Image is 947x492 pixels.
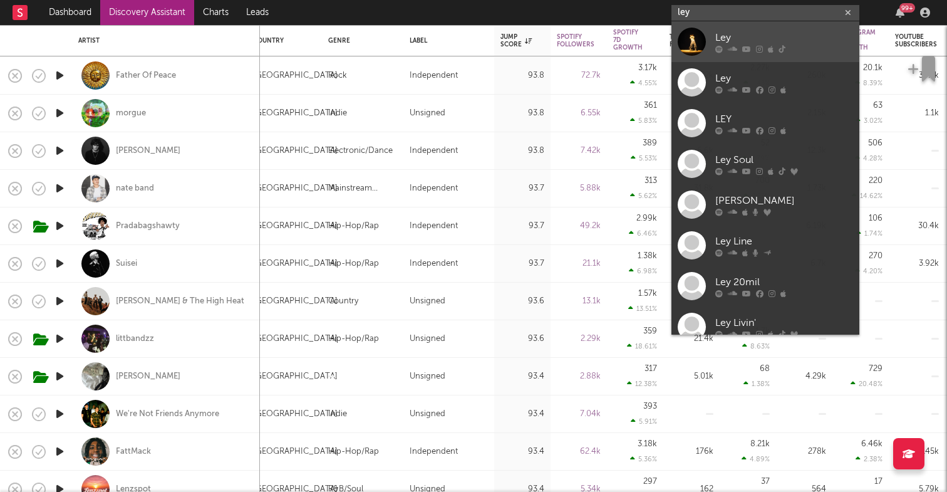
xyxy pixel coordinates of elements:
div: 37 [761,478,770,486]
div: 6.6k [670,144,713,159]
div: [PERSON_NAME] [715,193,853,208]
a: nate band [116,183,154,194]
div: 2.38 % [856,455,882,463]
div: 220 [869,177,882,185]
div: Independent [410,444,458,459]
div: 5.83 % [630,117,657,125]
a: Ley [671,21,859,62]
a: Father Of Peace [116,70,176,81]
div: 13.1k [557,294,601,309]
div: Independent [410,256,458,271]
div: 5.36 % [630,455,657,463]
div: 3.92k [895,256,939,271]
div: 93.4 [500,369,544,384]
div: 3.17k [638,64,657,72]
div: 389 [643,139,657,147]
div: 3.02 % [856,117,882,125]
div: Hip-Hop/Rap [328,256,379,271]
div: 7.04k [557,407,601,422]
div: Country [328,294,358,309]
div: 106 [869,214,882,222]
a: [PERSON_NAME] [116,371,180,382]
div: 36.2k [895,68,939,83]
a: Ley Livin' [671,306,859,347]
div: Independent [410,68,458,83]
div: 93.6 [500,294,544,309]
a: FattMack [116,446,151,458]
div: YouTube Subscribers [895,33,937,48]
div: Genre [328,37,391,44]
div: 14.62 % [852,192,882,200]
div: 317 [644,365,657,373]
div: 93.8 [500,106,544,121]
div: 8.21k [750,440,770,448]
div: 18.61 % [627,342,657,350]
div: Ley [715,71,853,86]
div: Rock [328,68,347,83]
div: 93.4 [500,407,544,422]
a: morgue [116,108,146,119]
div: LEY [715,112,853,127]
div: Ley Line [715,234,853,249]
div: 4.29k [782,369,826,384]
div: Unsigned [410,407,445,422]
div: Ley Soul [715,152,853,167]
div: Artist [78,37,247,44]
div: 5.62 % [630,192,657,200]
div: 4.20 % [855,267,882,275]
div: 359 [643,327,657,335]
div: 162k [670,68,713,83]
div: Tiktok Followers [670,33,707,48]
div: Hip-Hop/Rap [328,219,379,234]
div: 1.57k [638,290,657,298]
a: Ley Line [671,225,859,266]
a: Pradabagshawty [116,221,180,232]
div: 4.55 % [630,79,657,87]
div: 2.88k [557,369,601,384]
div: 361 [644,102,657,110]
div: 93.8 [500,68,544,83]
div: 5.01k [670,369,713,384]
a: We're Not Friends Anymore [116,409,219,420]
div: 63 [873,102,882,110]
div: Hip-Hop/Rap [328,444,379,459]
div: 17 [874,478,882,486]
div: 20.48 % [851,380,882,388]
div: Ley Livin' [715,315,853,330]
div: Ley 20mil [715,275,853,290]
div: 729 [869,365,882,373]
div: 68 [760,365,770,373]
div: 13.51 % [628,305,657,313]
a: Suisei [116,258,137,270]
div: 93.7 [500,219,544,234]
div: Indie [328,407,347,422]
div: 20.1k [863,64,882,72]
div: Label [410,37,482,44]
div: 93.4 [500,444,544,459]
div: 6.98 % [629,267,657,275]
div: 3.18k [638,440,657,448]
div: 176k [670,444,713,459]
div: Independent [410,219,458,234]
div: 1.1k [895,106,939,121]
div: 5.88k [557,181,601,196]
div: 2.29k [557,332,601,347]
div: 1.74 % [856,229,882,238]
div: 5.91 % [631,417,657,426]
div: 6.55k [557,106,601,121]
div: [GEOGRAPHIC_DATA] [253,106,338,121]
div: 506 [868,139,882,147]
div: 93.7 [500,256,544,271]
div: 6.46k [861,440,882,448]
div: [GEOGRAPHIC_DATA] [253,407,338,422]
div: 12.38 % [627,380,657,388]
div: 4.89 % [742,455,770,463]
a: Ley 20mil [671,266,859,306]
div: [GEOGRAPHIC_DATA] [253,256,338,271]
div: Spotify Followers [557,33,594,48]
a: LEY [671,103,859,144]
